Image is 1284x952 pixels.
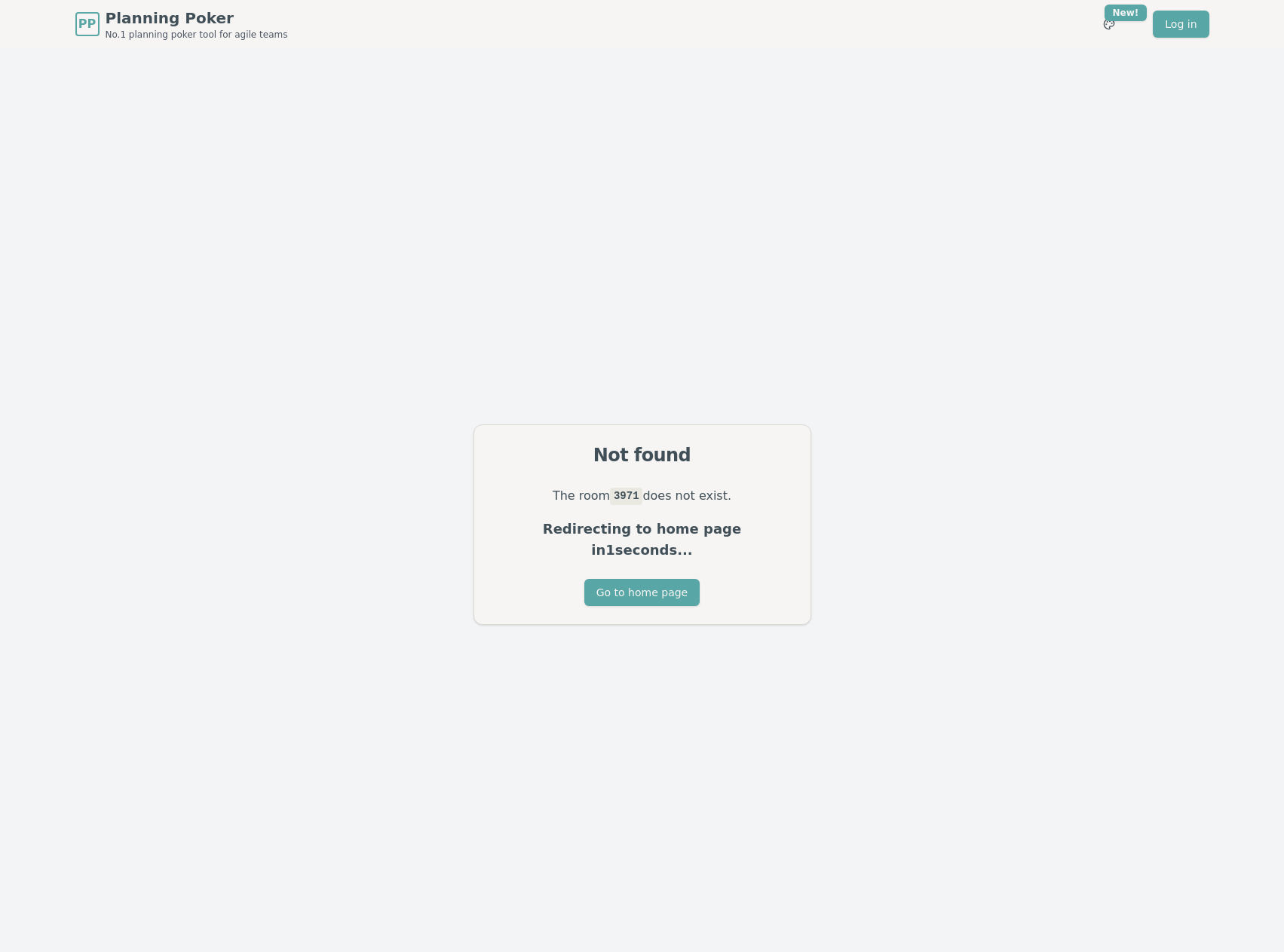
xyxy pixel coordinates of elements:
[1105,5,1148,21] div: New!
[610,488,642,504] code: 3971
[492,485,792,507] p: The room does not exist.
[492,443,792,467] div: Not found
[106,8,288,29] span: Planning Poker
[106,29,288,41] span: No.1 planning poker tool for agile teams
[492,519,792,561] p: Redirecting to home page in 1 seconds...
[1153,11,1209,38] a: Log in
[584,579,700,606] button: Go to home page
[78,15,96,33] span: PP
[75,8,288,41] a: PPPlanning PokerNo.1 planning poker tool for agile teams
[1096,11,1123,38] button: New!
